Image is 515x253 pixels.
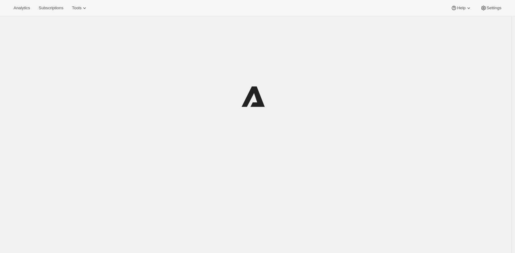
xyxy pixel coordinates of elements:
span: Analytics [14,6,30,10]
button: Help [447,4,475,12]
button: Subscriptions [35,4,67,12]
span: Tools [72,6,81,10]
button: Settings [477,4,505,12]
span: Help [457,6,465,10]
span: Subscriptions [39,6,63,10]
button: Analytics [10,4,34,12]
span: Settings [487,6,501,10]
button: Tools [68,4,91,12]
